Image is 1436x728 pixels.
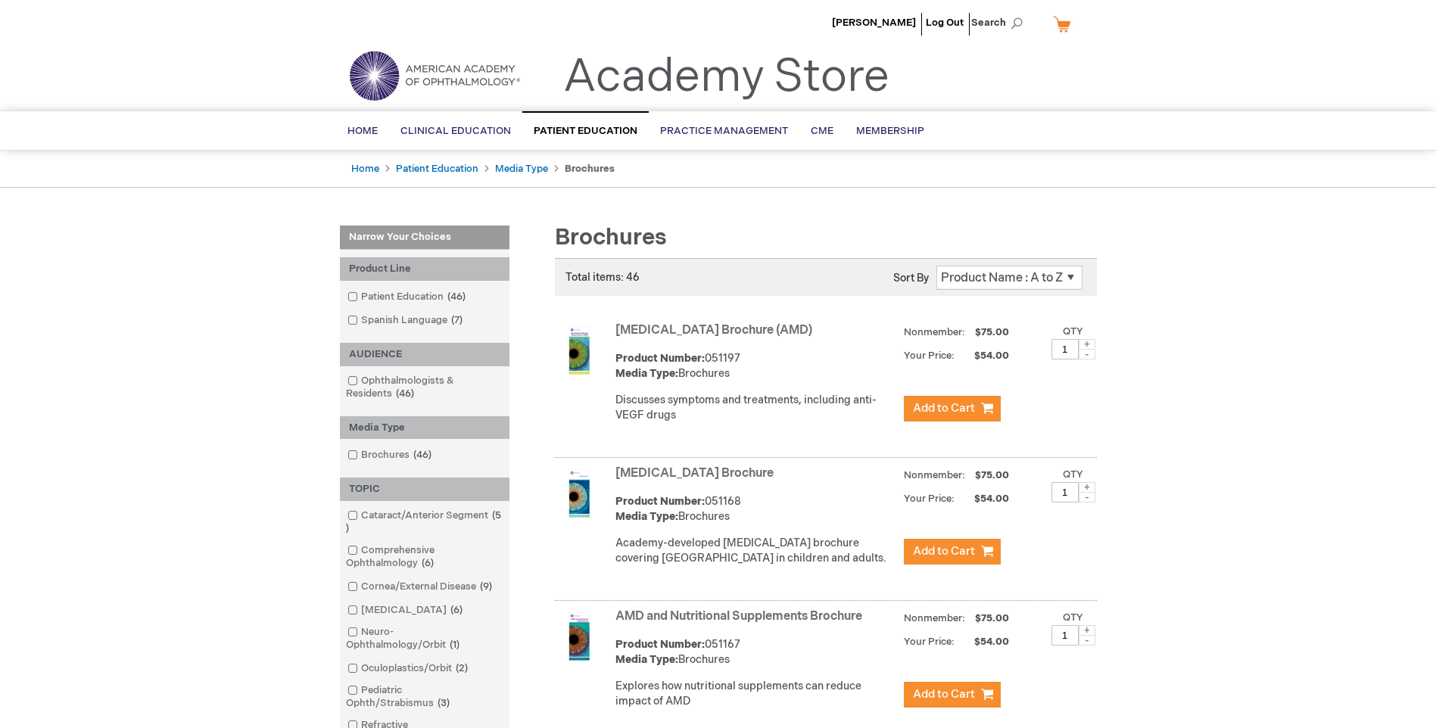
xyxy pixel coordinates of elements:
a: [MEDICAL_DATA]6 [344,603,469,618]
a: Media Type [495,163,548,175]
img: AMD and Nutritional Supplements Brochure [555,612,603,661]
button: Add to Cart [904,539,1001,565]
span: CME [811,125,833,137]
span: Clinical Education [400,125,511,137]
span: Add to Cart [913,687,975,702]
button: Add to Cart [904,396,1001,422]
div: AUDIENCE [340,343,509,366]
span: Total items: 46 [565,271,640,284]
span: 5 [346,509,501,534]
span: Brochures [555,224,667,251]
span: 46 [444,291,469,303]
span: $75.00 [973,612,1011,624]
label: Qty [1063,325,1083,338]
a: Patient Education [396,163,478,175]
a: Patient Education46 [344,290,472,304]
a: Ophthalmologists & Residents46 [344,374,506,401]
a: Cornea/External Disease9 [344,580,498,594]
span: Add to Cart [913,544,975,558]
a: Academy Store [563,50,889,104]
div: Media Type [340,416,509,440]
a: [MEDICAL_DATA] Brochure [615,466,774,481]
input: Qty [1051,482,1079,502]
span: Add to Cart [913,401,975,415]
input: Qty [1051,339,1079,359]
a: Log Out [926,17,964,29]
a: [PERSON_NAME] [832,17,916,29]
strong: Your Price: [904,493,955,505]
span: Membership [856,125,924,137]
a: Spanish Language7 [344,313,469,328]
span: 1 [446,639,463,651]
span: 7 [447,314,466,326]
a: Brochures46 [344,448,438,462]
a: Neuro-Ophthalmology/Orbit1 [344,625,506,652]
a: [MEDICAL_DATA] Brochure (AMD) [615,323,812,338]
label: Qty [1063,468,1083,481]
div: 051197 Brochures [615,351,896,381]
input: Qty [1051,625,1079,646]
span: 3 [434,697,453,709]
span: Home [347,125,378,137]
strong: Nonmember: [904,609,965,628]
span: 6 [418,557,438,569]
p: Discusses symptoms and treatments, including anti-VEGF drugs [615,393,896,423]
strong: Narrow Your Choices [340,226,509,250]
span: $54.00 [957,636,1011,648]
strong: Product Number: [615,352,705,365]
label: Qty [1063,611,1083,624]
span: 6 [447,604,466,616]
div: Product Line [340,257,509,281]
button: Add to Cart [904,682,1001,708]
span: Patient Education [534,125,637,137]
a: Pediatric Ophth/Strabismus3 [344,683,506,711]
p: Explores how nutritional supplements can reduce impact of AMD [615,679,896,709]
a: AMD and Nutritional Supplements Brochure [615,609,862,624]
span: $75.00 [973,326,1011,338]
strong: Nonmember: [904,323,965,342]
span: $54.00 [957,493,1011,505]
strong: Your Price: [904,636,955,648]
strong: Your Price: [904,350,955,362]
strong: Nonmember: [904,466,965,485]
span: $54.00 [957,350,1011,362]
img: Age-Related Macular Degeneration Brochure (AMD) [555,326,603,375]
strong: Media Type: [615,367,678,380]
a: Comprehensive Ophthalmology6 [344,543,506,571]
span: 46 [410,449,435,461]
span: 9 [476,580,496,593]
img: Amblyopia Brochure [555,469,603,518]
span: 46 [392,387,418,400]
div: 051168 Brochures [615,494,896,524]
strong: Media Type: [615,653,678,666]
p: Academy-developed [MEDICAL_DATA] brochure covering [GEOGRAPHIC_DATA] in children and adults. [615,536,896,566]
span: Practice Management [660,125,788,137]
strong: Product Number: [615,638,705,651]
span: $75.00 [973,469,1011,481]
div: TOPIC [340,478,509,501]
a: Oculoplastics/Orbit2 [344,661,474,676]
label: Sort By [893,272,929,285]
strong: Product Number: [615,495,705,508]
span: 2 [452,662,472,674]
a: Home [351,163,379,175]
strong: Brochures [565,163,615,175]
a: Cataract/Anterior Segment5 [344,509,506,536]
span: Search [971,8,1029,38]
strong: Media Type: [615,510,678,523]
div: 051167 Brochures [615,637,896,667]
